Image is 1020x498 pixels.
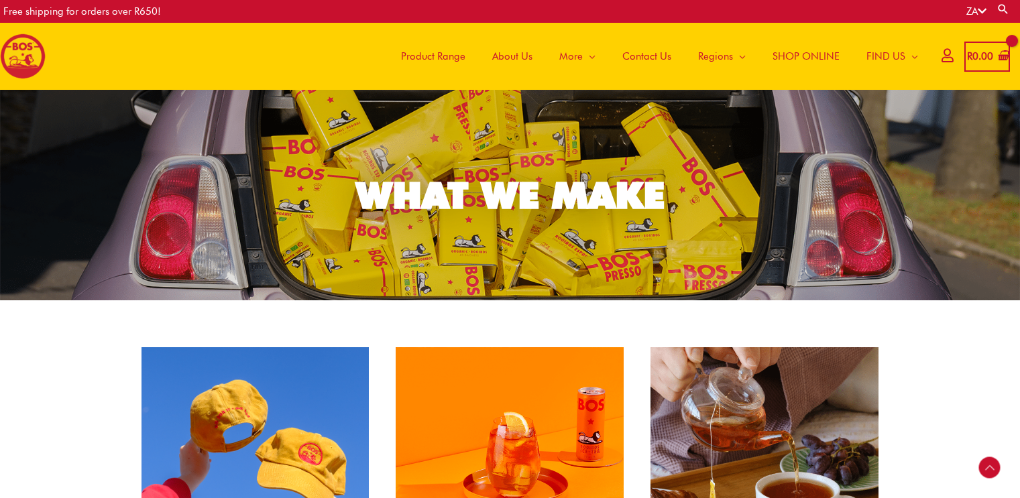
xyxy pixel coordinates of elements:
a: Regions [685,23,759,90]
span: SHOP ONLINE [773,36,840,76]
bdi: 0.00 [967,50,993,62]
a: Product Range [388,23,479,90]
span: R [967,50,972,62]
a: ZA [966,5,986,17]
a: View Shopping Cart, empty [964,42,1010,72]
a: SHOP ONLINE [759,23,853,90]
div: WHAT WE MAKE [356,177,665,214]
span: Contact Us [622,36,671,76]
span: About Us [492,36,532,76]
a: Search button [997,3,1010,15]
nav: Site Navigation [378,23,931,90]
a: About Us [479,23,546,90]
span: FIND US [866,36,905,76]
span: Regions [698,36,733,76]
span: More [559,36,583,76]
a: More [546,23,609,90]
span: Product Range [401,36,465,76]
a: Contact Us [609,23,685,90]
